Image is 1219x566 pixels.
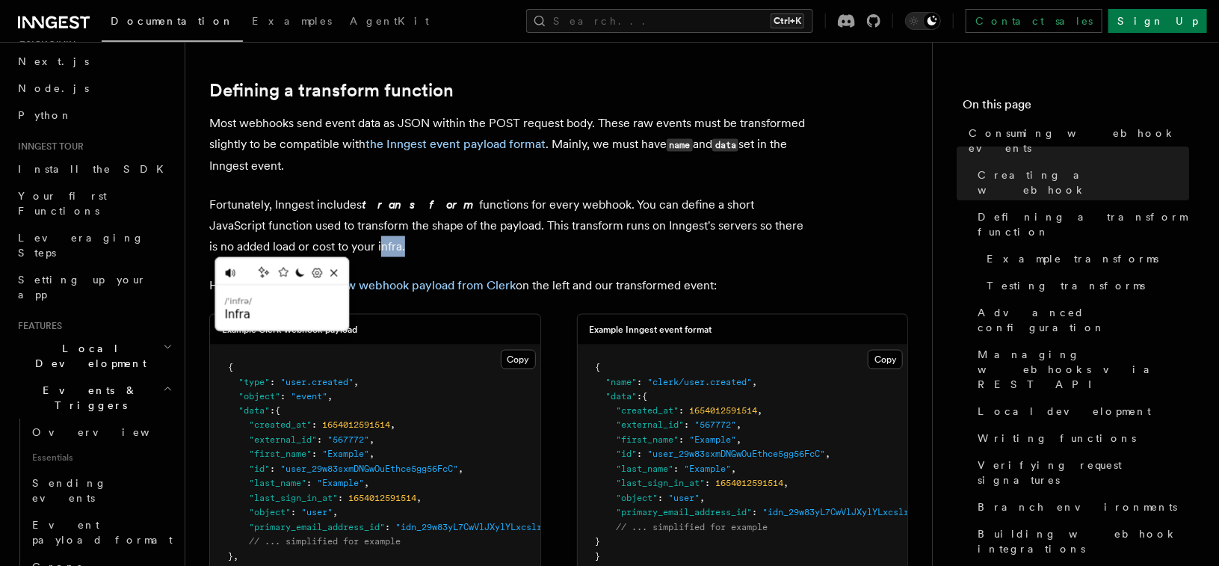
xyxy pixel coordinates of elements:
a: Example transforms [981,245,1189,272]
a: Verifying request signatures [972,452,1189,493]
h3: Example Inngest event format [590,324,712,336]
span: "primary_email_address_id" [249,523,385,533]
a: Node.js [12,75,176,102]
a: Local development [972,398,1189,425]
span: 1654012591514 [690,406,758,416]
span: { [275,406,280,416]
span: : [685,420,690,431]
span: "user" [301,508,333,518]
span: Creating a webhook [978,167,1189,197]
span: : [270,377,275,387]
button: Toggle dark mode [905,12,941,30]
span: , [737,420,742,431]
em: transform [362,197,479,212]
a: Event payload format [26,511,176,553]
span: , [784,479,789,489]
span: "user_29w83sxmDNGwOuEthce5gg56FcC" [648,449,826,460]
a: Sign Up [1108,9,1207,33]
span: : [706,479,711,489]
button: Copy [868,350,903,369]
span: : [638,391,643,402]
span: "clerk/user.created" [648,377,753,387]
a: Advanced configuration [972,299,1189,341]
a: Sending events [26,470,176,511]
span: Building webhook integrations [978,526,1189,556]
span: "first_name" [617,435,679,446]
span: : [679,406,685,416]
span: "567772" [327,435,369,446]
span: "object" [617,493,658,504]
span: Install the SDK [18,163,173,175]
a: Writing functions [972,425,1189,452]
span: "idn_29w83yL7CwVlJXylYLxcslromF1" [763,508,936,518]
span: 1654012591514 [716,479,784,489]
a: the Inngest event payload format [365,137,546,151]
span: Local Development [12,341,163,371]
span: AgentKit [350,15,429,27]
span: "primary_email_address_id" [617,508,753,518]
span: Testing transforms [987,278,1145,293]
a: Consuming webhook events [963,120,1189,162]
span: "external_id" [617,420,685,431]
span: Verifying request signatures [978,458,1189,487]
span: "id" [617,449,638,460]
a: Overview [26,419,176,446]
span: , [390,420,395,431]
span: , [753,377,758,387]
span: "last_name" [617,464,674,475]
code: data [712,139,738,152]
span: "name" [606,377,638,387]
a: Documentation [102,4,243,42]
span: : [658,493,664,504]
span: : [312,449,317,460]
span: : [679,435,685,446]
span: "567772" [695,420,737,431]
a: Defining a transform function [209,80,454,101]
span: Event payload format [32,519,173,546]
span: Inngest tour [12,141,84,153]
span: Overview [32,426,186,438]
span: : [638,449,643,460]
span: Features [12,320,62,332]
code: name [667,139,693,152]
h4: On this page [963,96,1189,120]
span: , [732,464,737,475]
span: Managing webhooks via REST API [978,347,1189,392]
span: "data" [238,406,270,416]
span: { [643,391,648,402]
span: } [228,552,233,562]
span: : [753,508,758,518]
span: Your first Functions [18,190,107,217]
span: , [369,435,374,446]
span: : [385,523,390,533]
span: "user.created" [280,377,354,387]
a: Next.js [12,48,176,75]
span: Node.js [18,82,89,94]
span: "Example" [317,479,364,489]
span: "last_sign_in_at" [249,493,338,504]
span: "type" [238,377,270,387]
span: : [270,406,275,416]
span: "id" [249,464,270,475]
button: Search...Ctrl+K [526,9,813,33]
span: "created_at" [617,406,679,416]
a: Leveraging Steps [12,224,176,266]
span: Next.js [18,55,89,67]
span: "first_name" [249,449,312,460]
span: "user_29w83sxmDNGwOuEthce5gg56FcC" [280,464,458,475]
kbd: Ctrl+K [771,13,804,28]
span: Example transforms [987,251,1158,266]
a: Branch environments [972,493,1189,520]
span: Writing functions [978,431,1136,446]
span: , [364,479,369,489]
span: , [354,377,359,387]
span: Branch environments [978,499,1177,514]
span: : [306,479,312,489]
span: : [674,464,679,475]
span: "user" [669,493,700,504]
a: Creating a webhook [972,162,1189,203]
span: , [758,406,763,416]
span: Essentials [26,446,176,470]
span: } [596,537,601,547]
span: Defining a transform function [978,209,1189,239]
